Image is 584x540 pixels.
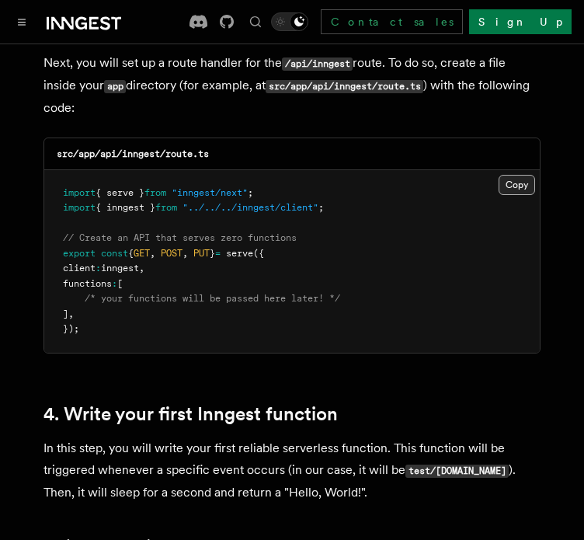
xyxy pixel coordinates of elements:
span: "inngest/next" [172,187,248,198]
code: /api/inngest [282,57,353,71]
span: , [139,263,144,273]
p: In this step, you will write your first reliable serverless function. This function will be trigg... [43,437,541,503]
span: from [144,187,166,198]
span: inngest [101,263,139,273]
span: { inngest } [96,202,155,213]
a: 4. Write your first Inngest function [43,403,338,425]
span: = [215,248,221,259]
span: { [128,248,134,259]
span: "../../../inngest/client" [182,202,318,213]
span: PUT [193,248,210,259]
code: test/[DOMAIN_NAME] [405,465,509,478]
span: ({ [253,248,264,259]
span: const [101,248,128,259]
span: functions [63,278,112,289]
span: from [155,202,177,213]
code: src/app/api/inngest/route.ts [57,148,209,159]
button: Copy [499,175,535,195]
span: { serve } [96,187,144,198]
span: // Create an API that serves zero functions [63,232,297,243]
span: : [112,278,117,289]
span: import [63,187,96,198]
a: Contact sales [321,9,463,34]
span: , [182,248,188,259]
span: , [68,308,74,319]
span: , [150,248,155,259]
button: Find something... [246,12,265,31]
span: serve [226,248,253,259]
span: GET [134,248,150,259]
span: } [210,248,215,259]
code: app [104,80,126,93]
span: [ [117,278,123,289]
span: ] [63,308,68,319]
p: Next, you will set up a route handler for the route. To do so, create a file inside your director... [43,52,541,119]
span: import [63,202,96,213]
span: ; [318,202,324,213]
span: /* your functions will be passed here later! */ [85,293,340,304]
button: Toggle navigation [12,12,31,31]
span: }); [63,323,79,334]
code: src/app/api/inngest/route.ts [266,80,423,93]
span: client [63,263,96,273]
span: export [63,248,96,259]
span: POST [161,248,182,259]
span: : [96,263,101,273]
span: ; [248,187,253,198]
a: Sign Up [469,9,572,34]
button: Toggle dark mode [271,12,308,31]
